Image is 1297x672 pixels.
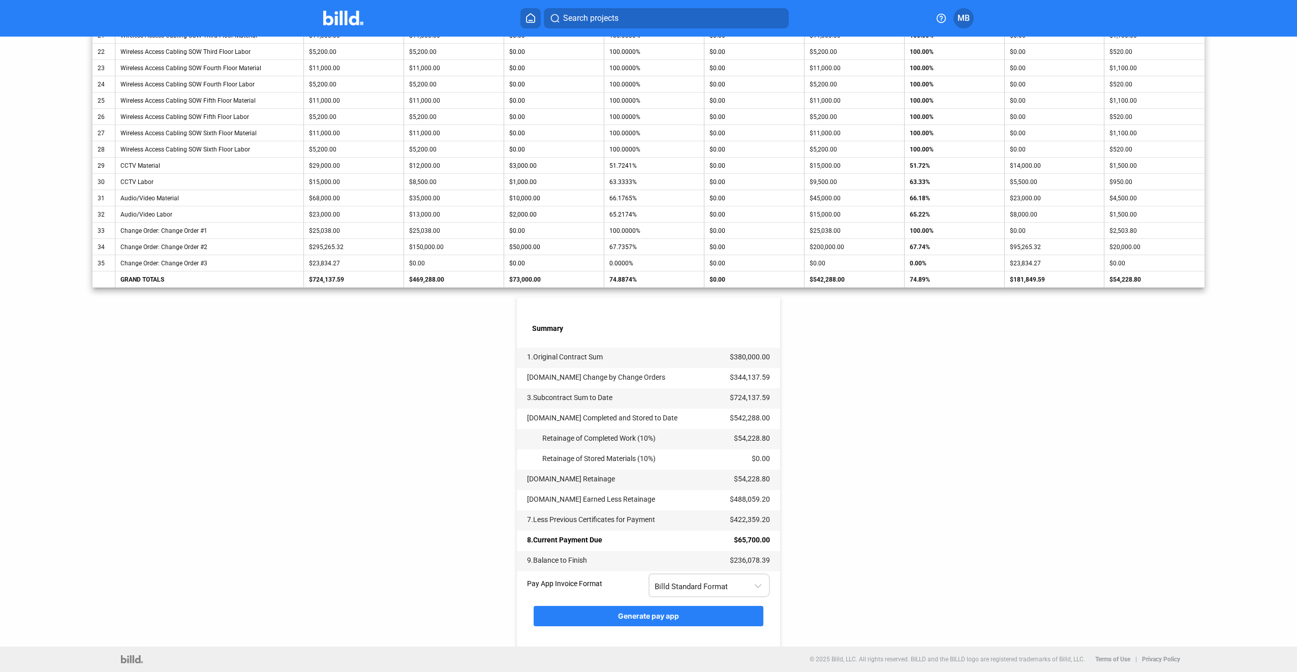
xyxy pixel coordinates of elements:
[1010,243,1099,251] div: $95,265.32
[527,536,602,544] span: 8.Current Payment Due
[905,239,1005,255] td: 67.74%
[1010,178,1099,186] div: $5,500.00
[810,97,899,104] div: $11,000.00
[734,531,780,544] td: $65,700.00
[120,113,299,120] div: Wireless Access Cabling SOW Fifth Floor Labor
[734,470,780,483] td: $54,228.80
[120,81,299,88] div: Wireless Access Cabling SOW Fourth Floor Labor
[527,475,615,483] span: [DOMAIN_NAME] Retainage
[1109,97,1199,104] div: $1,100.00
[1010,162,1099,169] div: $14,000.00
[1095,656,1130,663] b: Terms of Use
[120,146,299,153] div: Wireless Access Cabling SOW Sixth Floor Labor
[810,146,899,153] div: $5,200.00
[120,162,299,169] div: CCTV Material
[309,97,398,104] div: $11,000.00
[905,190,1005,206] td: 66.18%
[309,65,398,72] div: $11,000.00
[120,260,299,267] div: Change Order: Change Order #3
[527,414,677,422] span: [DOMAIN_NAME] Completed and Stored to Date
[810,81,899,88] div: $5,200.00
[1104,271,1205,288] td: $54,228.80
[905,60,1005,76] td: 100.00%
[655,582,728,591] span: Billd Standard Format
[953,8,974,28] button: MB
[409,81,499,88] div: $5,200.00
[810,656,1085,663] p: © 2025 Billd, LLC. All rights reserved. BILLD and the BILLD logo are registered trademarks of Bil...
[304,271,404,288] td: $724,137.59
[98,113,110,120] div: 26
[1010,113,1099,120] div: $0.00
[905,255,1005,271] td: 0.00%
[1109,65,1199,72] div: $1,100.00
[409,65,499,72] div: $11,000.00
[98,81,110,88] div: 24
[810,130,899,137] div: $11,000.00
[120,178,299,186] div: CCTV Labor
[527,373,665,381] span: [DOMAIN_NAME] Change by Change Orders
[98,227,110,234] div: 33
[121,655,143,663] img: logo
[409,48,499,55] div: $5,200.00
[527,454,656,463] span: Retainage of Stored Materials (10%)
[730,551,780,564] td: $236,078.39
[810,243,899,251] div: $200,000.00
[409,146,499,153] div: $5,200.00
[98,243,110,251] div: 34
[527,515,655,524] span: 7.Less Previous Certificates for Payment
[810,113,899,120] div: $5,200.00
[810,211,899,218] div: $15,000.00
[730,388,780,402] td: $724,137.59
[409,260,499,267] div: $0.00
[1010,146,1099,153] div: $0.00
[1109,211,1199,218] div: $1,500.00
[98,260,110,267] div: 35
[534,606,763,626] button: Generate pay app
[1010,195,1099,202] div: $23,000.00
[1010,211,1099,218] div: $8,000.00
[1109,260,1199,267] div: $0.00
[517,579,648,588] div: Pay App Invoice Format
[810,48,899,55] div: $5,200.00
[309,81,398,88] div: $5,200.00
[905,174,1005,190] td: 63.33%
[309,227,398,234] div: $25,038.00
[752,449,780,463] td: $0.00
[1010,81,1099,88] div: $0.00
[1109,162,1199,169] div: $1,500.00
[905,271,1005,288] td: 74.89%
[730,510,780,524] td: $422,359.20
[404,271,504,288] td: $469,288.00
[1005,271,1105,288] td: $181,849.59
[1109,113,1199,120] div: $520.00
[115,271,304,288] td: GRAND TOTALS
[120,65,299,72] div: Wireless Access Cabling SOW Fourth Floor Material
[409,195,499,202] div: $35,000.00
[309,178,398,186] div: $15,000.00
[810,260,899,267] div: $0.00
[1109,178,1199,186] div: $950.00
[905,93,1005,109] td: 100.00%
[958,12,970,24] span: MB
[527,393,612,402] span: 3.Subcontract Sum to Date
[734,429,780,442] td: $54,228.80
[1010,48,1099,55] div: $0.00
[1109,48,1199,55] div: $520.00
[527,353,603,361] span: 1.Original Contract Sum
[409,243,499,251] div: $150,000.00
[810,162,899,169] div: $15,000.00
[805,271,905,288] td: $542,288.00
[98,195,110,202] div: 31
[563,12,619,24] span: Search projects
[120,211,299,218] div: Audio/Video Labor
[810,65,899,72] div: $11,000.00
[905,76,1005,93] td: 100.00%
[409,130,499,137] div: $11,000.00
[810,227,899,234] div: $25,038.00
[905,125,1005,141] td: 100.00%
[409,178,499,186] div: $8,500.00
[98,211,110,218] div: 32
[730,348,780,361] td: $380,000.00
[309,162,398,169] div: $29,000.00
[98,146,110,153] div: 28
